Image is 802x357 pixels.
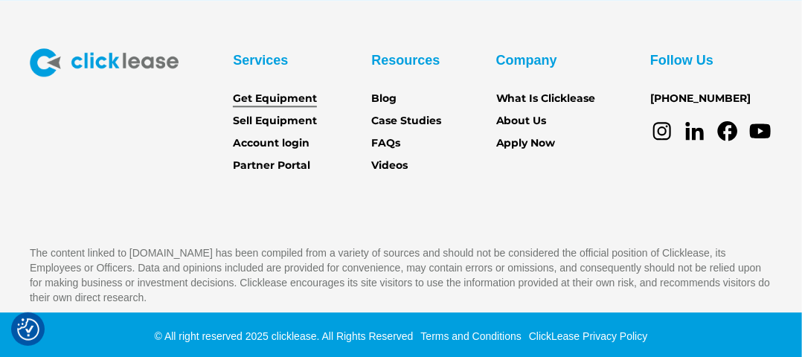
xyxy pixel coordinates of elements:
a: Blog [372,91,397,107]
a: FAQs [372,135,401,152]
a: ClickLease Privacy Policy [525,330,648,342]
a: Sell Equipment [233,113,317,129]
a: Case Studies [372,113,442,129]
a: Apply Now [496,135,556,152]
a: Get Equipment [233,91,317,107]
a: What Is Clicklease [496,91,596,107]
a: About Us [496,113,547,129]
div: © All right reserved 2025 clicklease. All Rights Reserved [155,329,414,344]
a: Videos [372,158,408,174]
p: The content linked to [DOMAIN_NAME] has been compiled from a variety of sources and should not be... [30,245,772,305]
div: Follow Us [650,48,713,72]
img: Clicklease logo [30,48,179,77]
a: Account login [233,135,309,152]
a: [PHONE_NUMBER] [650,91,751,107]
a: Partner Portal [233,158,310,174]
button: Consent Preferences [17,318,39,341]
img: Revisit consent button [17,318,39,341]
a: Terms and Conditions [417,330,522,342]
div: Company [496,48,557,72]
div: Resources [372,48,440,72]
div: Services [233,48,288,72]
